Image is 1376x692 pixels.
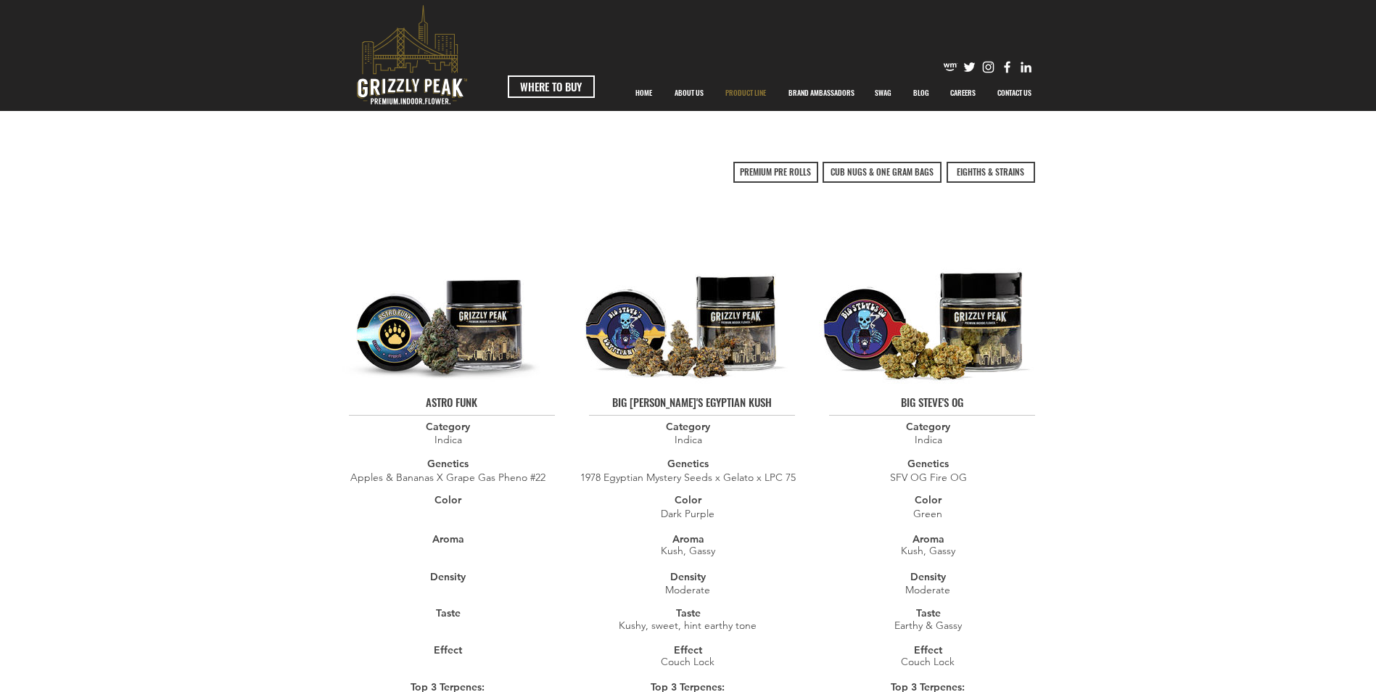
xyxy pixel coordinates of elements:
a: PREMIUM PRE ROLLS [733,162,818,183]
a: SWAG [864,75,902,111]
span: CUB NUGS & ONE GRAM BAGS [831,166,934,178]
a: CUB NUGS & ONE GRAM BAGS [823,162,942,183]
span: Effect [434,643,462,656]
span: Apples & Bananas X Grape Gas Pheno #22 [350,471,545,484]
img: weedmaps [943,59,958,75]
span: EIGHTHS & STRAINS [957,166,1024,178]
span: Genetics [907,457,949,470]
span: Category [906,420,950,433]
img: Instagram [981,59,996,75]
span: Couch Lock [901,655,955,668]
span: Kush, Gassy [901,544,955,557]
span: Genetics [427,457,469,470]
a: BLOG [902,75,939,111]
span: 1978 Egyptian Mystery Seeds x Gelato x LPC 75 [580,471,796,484]
p: SWAG [868,75,899,111]
span: Category [666,420,710,433]
span: Density [430,570,466,583]
a: HOME [625,75,664,111]
div: BRAND AMBASSADORS [778,75,864,111]
span: Aroma [672,532,704,545]
span: ​Moderate [665,583,710,596]
span: Taste [916,606,941,619]
p: CONTACT US [990,75,1039,111]
span: BIG [PERSON_NAME]'S EGYPTIAN KUSH [612,394,772,410]
span: Kush, Gassy [661,544,715,557]
img: ASTRO FUNK [333,239,555,384]
ul: Social Bar [943,59,1034,75]
span: Green [913,507,942,520]
img: Facebook [1000,59,1015,75]
span: WHERE TO BUY [520,79,582,94]
a: CONTACT US [986,75,1043,111]
span: ​Moderate [905,583,950,596]
span: BIG STEVE'S OG [901,394,963,410]
span: Indica [915,433,942,446]
span: Density [670,570,706,583]
span: Indica [434,433,462,446]
a: ABOUT US [664,75,714,111]
nav: Site [625,75,1043,111]
span: SFV OG Fire OG [890,471,967,484]
span: Kushy, sweet, hint earthy tone [619,619,757,632]
svg: premium-indoor-flower [357,5,467,104]
img: BIG STEVE'S EGYPTIAN KUSH [573,239,795,384]
p: BLOG [906,75,936,111]
span: Indica [675,433,702,446]
span: Taste [436,606,461,619]
a: WHERE TO BUY [508,75,595,98]
a: EIGHTHS & STRAINS [947,162,1035,183]
span: PREMIUM PRE ROLLS [740,166,811,178]
span: Dark Purple [661,507,714,520]
p: ABOUT US [667,75,711,111]
span: Taste [676,606,701,619]
p: PRODUCT LINE [718,75,773,111]
span: Genetics [667,457,709,470]
span: Couch Lock [661,655,714,668]
span: ASTRO FUNK [426,394,477,410]
span: Aroma [912,532,944,545]
img: Twitter [962,59,977,75]
img: Likedin [1018,59,1034,75]
span: Effect [674,643,702,656]
p: HOME [628,75,659,111]
span: Color [915,493,942,506]
span: Color [434,493,461,506]
span: Aroma [432,532,464,545]
img: BIG STEVE'S OG [813,239,1035,384]
p: BRAND AMBASSADORS [781,75,862,111]
span: Effect [914,643,942,656]
span: Color [675,493,701,506]
p: CAREERS [943,75,983,111]
a: PRODUCT LINE [714,75,778,111]
span: Earthy & Gassy [894,619,962,632]
span: Density [910,570,946,583]
a: CAREERS [939,75,986,111]
span: Category [426,420,470,433]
